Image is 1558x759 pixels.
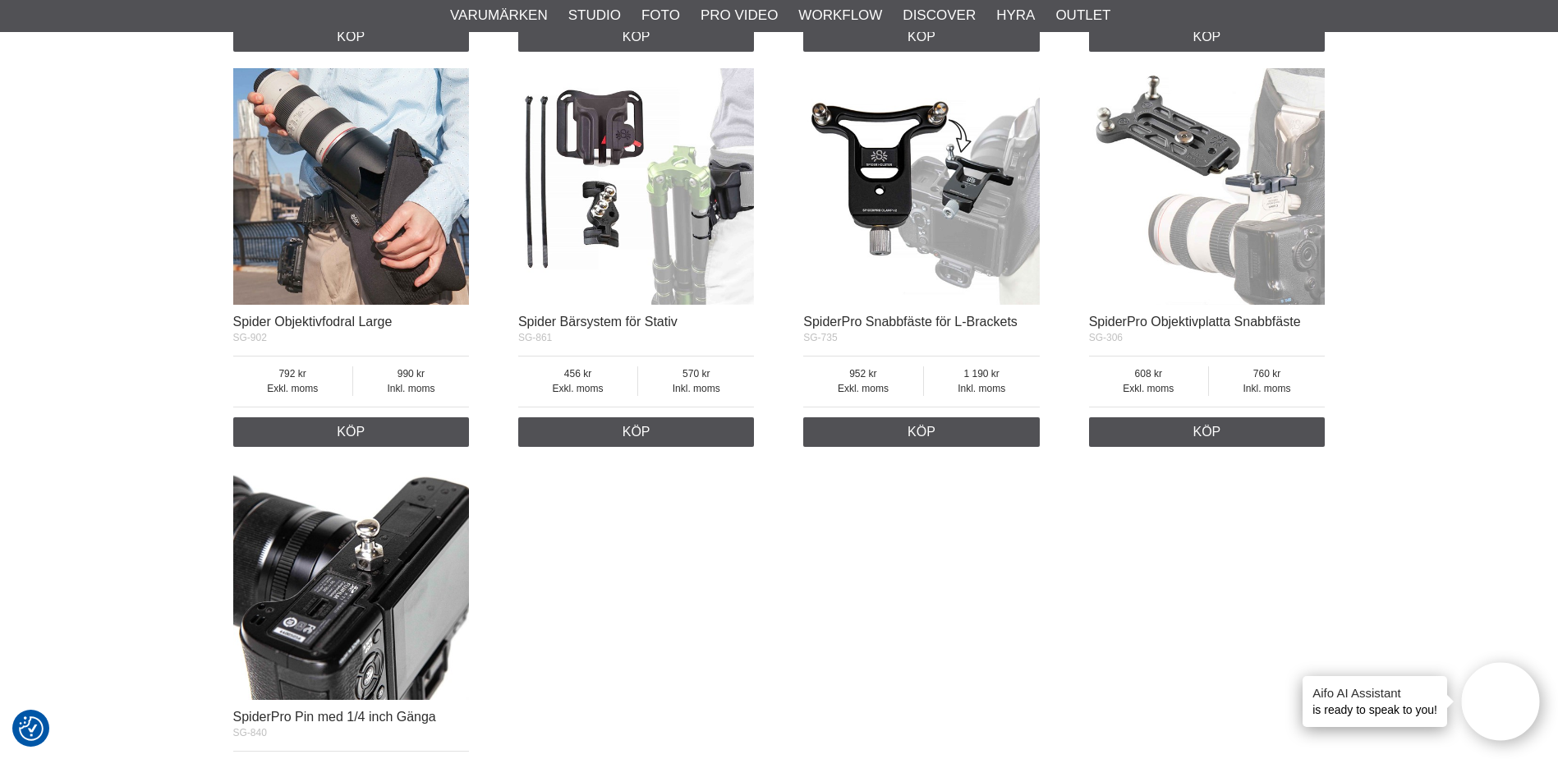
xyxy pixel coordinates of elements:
[1089,381,1208,396] span: Exkl. moms
[518,381,637,396] span: Exkl. moms
[518,332,552,343] span: SG-861
[1303,676,1447,727] div: is ready to speak to you!
[803,315,1018,329] a: SpiderPro Snabbfäste för L-Brackets
[1312,684,1437,701] h4: Aifo AI Assistant
[803,417,1040,447] a: Köp
[1209,381,1325,396] span: Inkl. moms
[1089,22,1326,52] a: Köp
[450,5,548,26] a: Varumärken
[638,366,754,381] span: 570
[638,381,754,396] span: Inkl. moms
[19,714,44,743] button: Samtyckesinställningar
[233,381,352,396] span: Exkl. moms
[803,366,922,381] span: 952
[1089,315,1301,329] a: SpiderPro Objektivplatta Snabbfäste
[803,381,922,396] span: Exkl. moms
[641,5,680,26] a: Foto
[233,332,267,343] span: SG-902
[1089,417,1326,447] a: Köp
[233,68,470,305] img: Spider Objektivfodral Large
[518,417,755,447] a: Köp
[518,68,755,305] img: Spider Bärsystem för Stativ
[233,727,267,738] span: SG-840
[803,68,1040,305] img: SpiderPro Snabbfäste för L-Brackets
[568,5,621,26] a: Studio
[903,5,976,26] a: Discover
[1089,366,1208,381] span: 608
[924,381,1040,396] span: Inkl. moms
[233,22,470,52] a: Köp
[19,716,44,741] img: Revisit consent button
[701,5,778,26] a: Pro Video
[518,22,755,52] a: Köp
[1089,68,1326,305] img: SpiderPro Objektivplatta Snabbfäste
[518,366,637,381] span: 456
[353,381,469,396] span: Inkl. moms
[233,463,470,700] img: SpiderPro Pin med 1/4 inch Gänga
[233,366,352,381] span: 792
[803,332,837,343] span: SG-735
[1209,366,1325,381] span: 760
[233,710,436,724] a: SpiderPro Pin med 1/4 inch Gänga
[518,315,678,329] a: Spider Bärsystem för Stativ
[1055,5,1110,26] a: Outlet
[996,5,1035,26] a: Hyra
[353,366,469,381] span: 990
[798,5,882,26] a: Workflow
[924,366,1040,381] span: 1 190
[233,315,393,329] a: Spider Objektivfodral Large
[233,417,470,447] a: Köp
[803,22,1040,52] a: Köp
[1089,332,1123,343] span: SG-306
